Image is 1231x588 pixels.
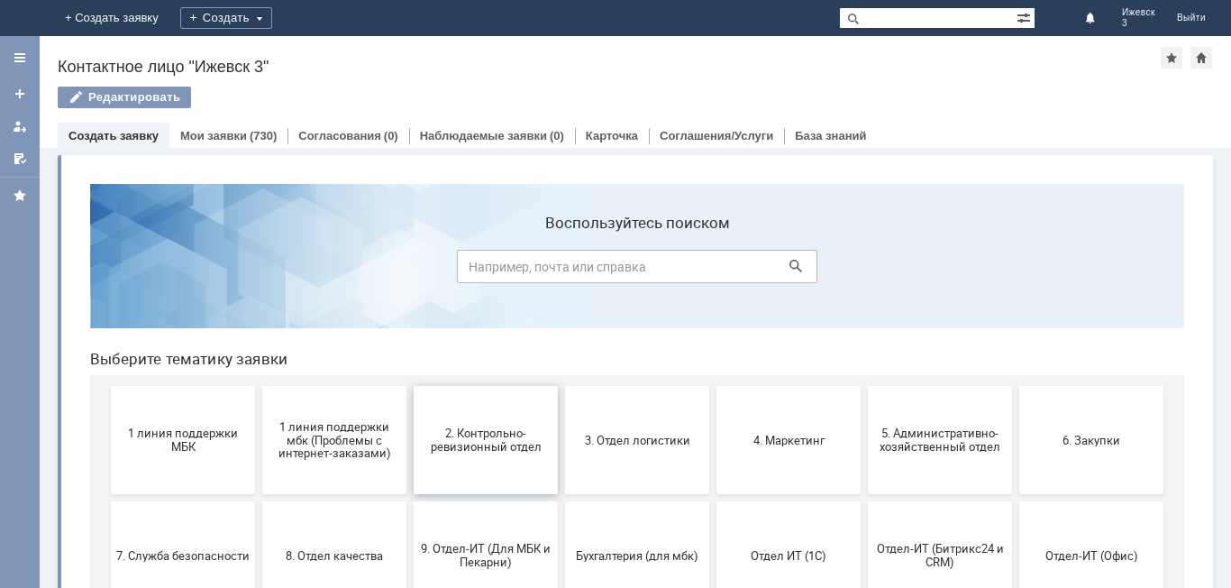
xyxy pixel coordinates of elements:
[180,7,272,29] div: Создать
[1122,7,1155,18] span: Ижевск
[1017,8,1035,25] span: Расширенный поиск
[495,263,628,277] span: 3. Отдел логистики
[41,257,174,284] span: 1 линия поддержки МБК
[68,129,159,142] a: Создать заявку
[944,216,1088,325] button: 6. Закупки
[646,263,780,277] span: 4. Маркетинг
[35,216,179,325] button: 1 линия поддержки МБК
[798,372,931,400] span: Отдел-ИТ (Битрикс24 и CRM)
[338,216,482,325] button: 2. Контрольно-ревизионный отдел
[41,494,174,508] span: Финансовый отдел
[641,447,785,556] button: не актуален
[646,494,780,508] span: не актуален
[343,257,477,284] span: 2. Контрольно-ревизионный отдел
[298,129,381,142] a: Согласования
[489,332,634,440] button: Бухгалтерия (для мбк)
[338,447,482,556] button: Это соглашение не активно!
[58,58,1161,76] div: Контактное лицо "Ижевск 3"
[1190,47,1212,69] div: Сделать домашней страницей
[180,129,247,142] a: Мои заявки
[192,379,325,392] span: 8. Отдел качества
[495,379,628,392] span: Бухгалтерия (для мбк)
[489,447,634,556] button: [PERSON_NAME]. Услуги ИТ для МБК (оформляет L1)
[187,332,331,440] button: 8. Отдел качества
[489,216,634,325] button: 3. Отдел логистики
[381,80,742,114] input: Например, почта или справка
[660,129,773,142] a: Соглашения/Услуги
[949,263,1082,277] span: 6. Закупки
[5,144,34,173] a: Мои согласования
[384,129,398,142] div: (0)
[14,180,1108,198] header: Выберите тематику заявки
[35,447,179,556] button: Финансовый отдел
[381,44,742,62] label: Воспользуйтесь поиском
[192,494,325,508] span: Франчайзинг
[420,129,547,142] a: Наблюдаемые заявки
[192,250,325,290] span: 1 линия поддержки мбк (Проблемы с интернет-заказами)
[641,216,785,325] button: 4. Маркетинг
[798,257,931,284] span: 5. Административно-хозяйственный отдел
[792,216,936,325] button: 5. Административно-хозяйственный отдел
[586,129,638,142] a: Карточка
[641,332,785,440] button: Отдел ИТ (1С)
[343,372,477,400] span: 9. Отдел-ИТ (Для МБК и Пекарни)
[550,129,564,142] div: (0)
[41,379,174,392] span: 7. Служба безопасности
[338,332,482,440] button: 9. Отдел-ИТ (Для МБК и Пекарни)
[5,112,34,141] a: Мои заявки
[187,216,331,325] button: 1 линия поддержки мбк (Проблемы с интернет-заказами)
[1161,47,1182,69] div: Добавить в избранное
[792,332,936,440] button: Отдел-ИТ (Битрикс24 и CRM)
[1122,18,1155,29] span: 3
[187,447,331,556] button: Франчайзинг
[944,332,1088,440] button: Отдел-ИТ (Офис)
[646,379,780,392] span: Отдел ИТ (1С)
[5,79,34,108] a: Создать заявку
[949,379,1082,392] span: Отдел-ИТ (Офис)
[795,129,866,142] a: База знаний
[343,488,477,515] span: Это соглашение не активно!
[495,481,628,521] span: [PERSON_NAME]. Услуги ИТ для МБК (оформляет L1)
[35,332,179,440] button: 7. Служба безопасности
[250,129,277,142] div: (730)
